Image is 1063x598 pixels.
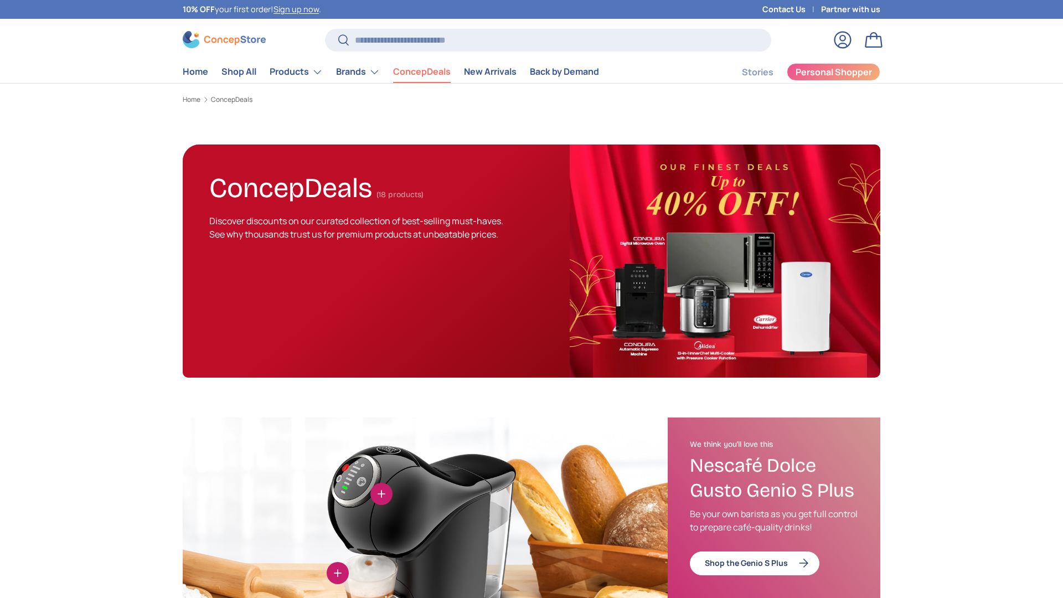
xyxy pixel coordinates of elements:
strong: 10% OFF [183,4,215,14]
p: Be your own barista as you get full control to prepare café-quality drinks! [690,507,858,534]
a: Home [183,96,200,103]
nav: Secondary [715,61,880,83]
h3: Nescafé Dolce Gusto Genio S Plus [690,453,858,503]
a: Shop All [221,61,256,83]
a: Back by Demand [530,61,599,83]
summary: Products [263,61,329,83]
a: ConcepDeals [393,61,451,83]
a: Products [270,61,323,83]
h1: ConcepDeals [209,167,372,204]
nav: Breadcrumbs [183,95,880,105]
summary: Brands [329,61,386,83]
a: Personal Shopper [787,63,880,81]
a: Contact Us [762,3,821,16]
a: Shop the Genio S Plus [690,551,819,575]
h2: We think you'll love this [690,440,858,450]
a: Brands [336,61,380,83]
a: Sign up now [274,4,319,14]
img: ConcepDeals [570,145,880,378]
nav: Primary [183,61,599,83]
a: Stories [742,61,773,83]
a: Home [183,61,208,83]
a: ConcepDeals [211,96,252,103]
span: Personal Shopper [796,68,872,76]
a: New Arrivals [464,61,517,83]
img: ConcepStore [183,31,266,48]
span: Discover discounts on our curated collection of best-selling must-haves. See why thousands trust ... [209,215,503,240]
p: your first order! . [183,3,321,16]
a: Partner with us [821,3,880,16]
span: (18 products) [376,190,424,199]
